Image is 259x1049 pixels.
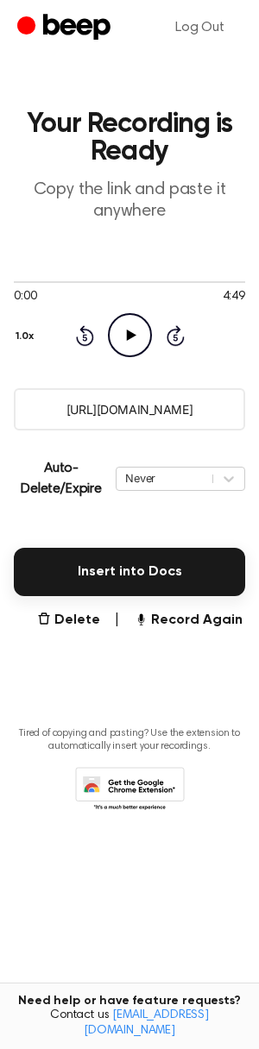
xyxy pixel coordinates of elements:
p: Auto-Delete/Expire [14,458,109,499]
button: Delete [37,610,100,631]
span: Contact us [10,1008,249,1039]
span: 0:00 [14,288,36,306]
a: Log Out [158,7,242,48]
a: Beep [17,11,115,45]
button: Record Again [134,610,243,631]
a: [EMAIL_ADDRESS][DOMAIN_NAME] [84,1009,209,1037]
span: | [114,610,120,631]
button: Insert into Docs [14,548,245,596]
div: Never [125,470,204,487]
p: Copy the link and paste it anywhere [14,179,245,223]
p: Tired of copying and pasting? Use the extension to automatically insert your recordings. [14,727,245,753]
span: 4:49 [223,288,245,306]
button: 1.0x [14,322,41,351]
h1: Your Recording is Ready [14,110,245,166]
